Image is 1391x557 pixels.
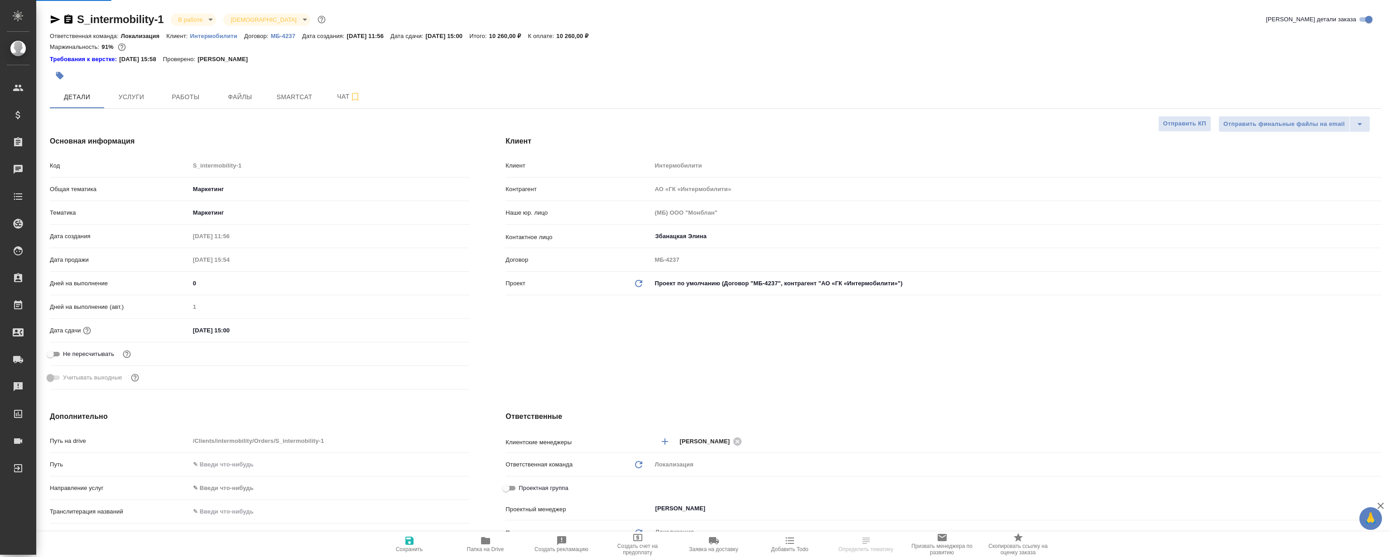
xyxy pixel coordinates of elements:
div: Маркетинг [190,182,470,197]
button: Доп статусы указывают на важность/срочность заказа [316,14,327,25]
div: Нажми, чтобы открыть папку с инструкцией [50,55,119,64]
button: Включи, если не хочешь, чтобы указанная дата сдачи изменилась после переставления заказа в 'Подтв... [121,348,133,360]
p: Клиент: [166,33,190,39]
button: Выбери, если сб и вс нужно считать рабочими днями для выполнения заказа. [129,372,141,384]
input: Пустое поле [651,206,1381,219]
p: Дней на выполнение (авт.) [50,303,190,312]
a: Требования к верстке: [50,55,119,64]
p: Путь на drive [50,437,190,446]
p: Тематика [50,208,190,217]
h4: Основная информация [50,136,469,147]
button: Скопировать ссылку на оценку заказа [980,532,1056,557]
div: В работе [171,14,216,26]
span: Создать рекламацию [534,546,588,552]
p: Итого: [469,33,489,39]
p: Проект [505,279,525,288]
p: Локализация [121,33,167,39]
h4: Ответственные [505,411,1381,422]
p: Дата сдачи [50,326,81,335]
span: Не пересчитывать [63,350,114,359]
input: ✎ Введи что-нибудь [190,324,269,337]
p: Код [50,161,190,170]
span: Услуги [110,91,153,103]
button: Отправить финальные файлы на email [1218,116,1350,132]
span: Файлы [218,91,262,103]
span: Заявка на доставку [689,546,738,552]
span: Определить тематику [838,546,893,552]
div: split button [1218,116,1370,132]
p: Ответственная команда [505,460,573,469]
p: Интермобилити [190,33,244,39]
button: 🙏 [1359,507,1382,530]
input: Пустое поле [651,253,1381,266]
span: Проектная группа [519,484,568,493]
p: Общая тематика [50,185,190,194]
input: Пустое поле [651,182,1381,196]
button: [DEMOGRAPHIC_DATA] [228,16,299,24]
button: 808.80 RUB; [116,41,128,53]
input: Пустое поле [190,230,269,243]
span: Сохранить [396,546,423,552]
button: Отправить КП [1158,116,1211,132]
button: Заявка на доставку [676,532,752,557]
p: Проектная команда [505,528,560,538]
p: МБ-4237 [271,33,302,39]
div: ✎ Введи что-нибудь [193,484,459,493]
p: Транслитерация названий [50,507,190,516]
p: Дата продажи [50,255,190,264]
h4: Дополнительно [50,411,469,422]
p: Ответственная команда: [50,33,121,39]
span: Призвать менеджера по развитию [910,543,975,556]
button: Создать счет на предоплату [600,532,676,557]
button: Скопировать ссылку для ЯМессенджера [50,14,61,25]
span: Скопировать ссылку на оценку заказа [986,543,1051,556]
button: Сохранить [371,532,448,557]
span: Папка на Drive [467,546,504,552]
p: 91% [101,43,116,50]
a: МБ-4237 [271,32,302,39]
button: Скопировать ссылку [63,14,74,25]
span: Детали [55,91,99,103]
p: Дата создания [50,232,190,241]
p: Клиент [505,161,651,170]
p: К оплате: [528,33,557,39]
div: Локализация [651,457,1381,472]
p: [DATE] 15:00 [426,33,470,39]
div: В работе [223,14,310,26]
span: [PERSON_NAME] детали заказа [1266,15,1356,24]
input: ✎ Введи что-нибудь [190,277,470,290]
p: Дата сдачи: [390,33,425,39]
span: Добавить Todo [771,546,808,552]
p: Проверено: [163,55,198,64]
button: Добавить менеджера [654,431,676,452]
span: Учитывать выходные [63,373,122,382]
p: Договор: [244,33,271,39]
p: Путь [50,460,190,469]
p: Дней на выполнение [50,279,190,288]
input: Пустое поле [190,159,470,172]
button: Папка на Drive [448,532,524,557]
div: Маркетинг [190,205,470,221]
p: [DATE] 15:58 [119,55,163,64]
p: 10 260,00 ₽ [489,33,528,39]
button: Добавить Todo [752,532,828,557]
input: Пустое поле [651,159,1381,172]
input: ✎ Введи что-нибудь [190,458,470,471]
span: Отправить финальные файлы на email [1223,119,1345,130]
button: Создать рекламацию [524,532,600,557]
div: [PERSON_NAME] [679,436,745,447]
input: Пустое поле [190,300,470,313]
input: ✎ Введи что-нибудь [190,505,470,518]
p: Контрагент [505,185,651,194]
button: Open [1376,235,1378,237]
a: S_intermobility-1 [77,13,164,25]
button: Призвать менеджера по развитию [904,532,980,557]
svg: Подписаться [350,91,361,102]
button: Open [1376,441,1378,442]
span: 🙏 [1363,509,1378,528]
a: Интермобилити [190,32,244,39]
p: Договор [505,255,651,264]
p: Контактное лицо [505,233,651,242]
span: Отправить КП [1163,119,1206,129]
span: Создать счет на предоплату [605,543,670,556]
